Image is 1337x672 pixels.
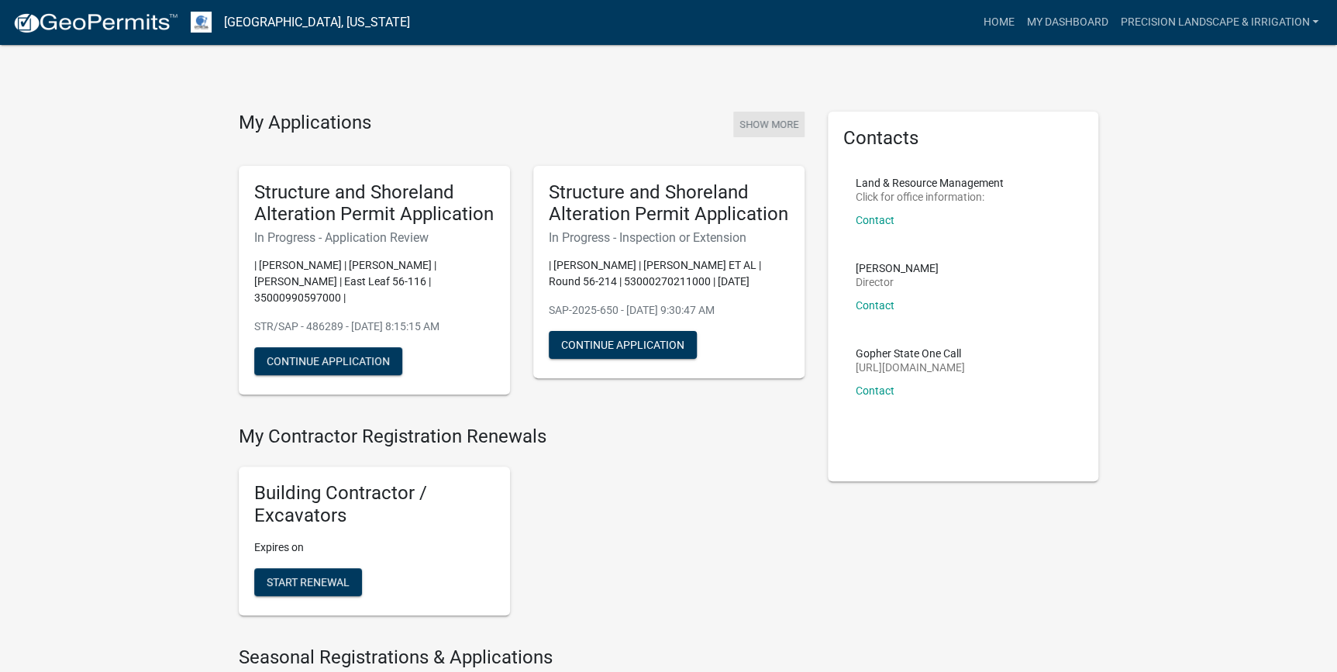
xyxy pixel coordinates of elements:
[254,257,494,306] p: | [PERSON_NAME] | [PERSON_NAME] | [PERSON_NAME] | East Leaf 56-116 | 35000990597000 |
[856,277,939,288] p: Director
[254,181,494,226] h5: Structure and Shoreland Alteration Permit Application
[267,575,350,588] span: Start Renewal
[856,191,1004,202] p: Click for office information:
[856,384,894,397] a: Contact
[549,302,789,319] p: SAP-2025-650 - [DATE] 9:30:47 AM
[254,347,402,375] button: Continue Application
[856,263,939,274] p: [PERSON_NAME]
[254,539,494,556] p: Expires on
[239,646,805,669] h4: Seasonal Registrations & Applications
[254,319,494,335] p: STR/SAP - 486289 - [DATE] 8:15:15 AM
[549,257,789,290] p: | [PERSON_NAME] | [PERSON_NAME] ET AL | Round 56-214 | 53000270211000 | [DATE]
[239,426,805,448] h4: My Contractor Registration Renewals
[239,426,805,627] wm-registration-list-section: My Contractor Registration Renewals
[856,362,965,373] p: [URL][DOMAIN_NAME]
[856,214,894,226] a: Contact
[856,348,965,359] p: Gopher State One Call
[856,177,1004,188] p: Land & Resource Management
[239,112,371,135] h4: My Applications
[549,230,789,245] h6: In Progress - Inspection or Extension
[549,181,789,226] h5: Structure and Shoreland Alteration Permit Application
[843,127,1084,150] h5: Contacts
[254,482,494,527] h5: Building Contractor / Excavators
[549,331,697,359] button: Continue Application
[191,12,212,33] img: Otter Tail County, Minnesota
[977,8,1020,37] a: Home
[224,9,410,36] a: [GEOGRAPHIC_DATA], [US_STATE]
[1020,8,1114,37] a: My Dashboard
[1114,8,1325,37] a: Precision Landscape & Irrigation
[254,230,494,245] h6: In Progress - Application Review
[856,299,894,312] a: Contact
[733,112,805,137] button: Show More
[254,568,362,596] button: Start Renewal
